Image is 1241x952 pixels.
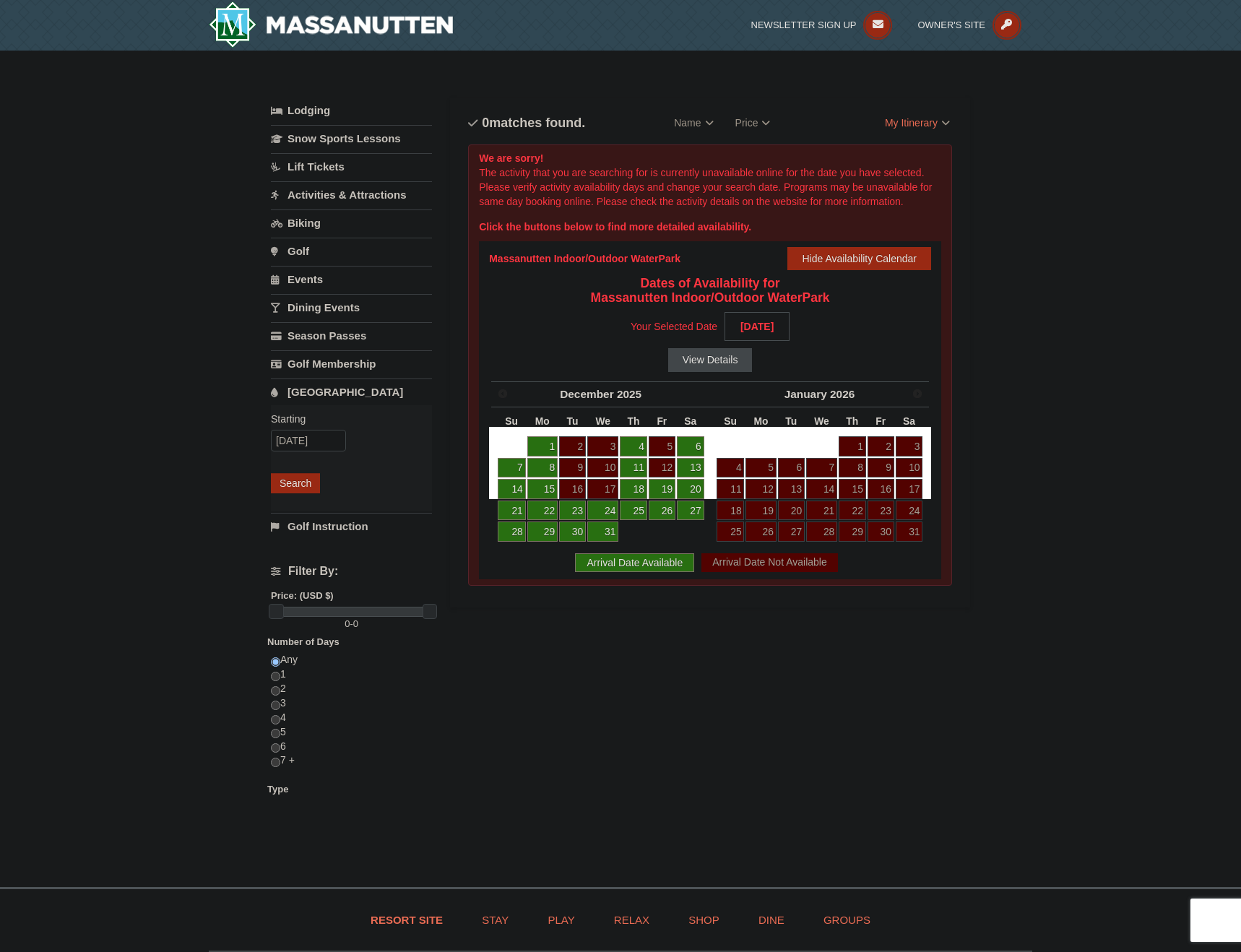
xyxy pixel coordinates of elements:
[498,458,526,478] a: 7
[896,501,923,521] a: 24
[745,501,776,521] a: 19
[559,479,586,499] a: 16
[271,565,432,578] h4: Filter By:
[271,125,432,152] a: Snow Sports Lessons
[628,415,640,427] span: Thursday
[814,415,829,427] span: Wednesday
[498,479,526,499] a: 14
[740,904,803,936] a: Dine
[784,388,827,400] span: January
[596,904,667,936] a: Relax
[271,322,432,349] a: Season Passes
[649,436,675,456] a: 5
[527,458,558,478] a: 8
[806,501,837,521] a: 21
[724,415,737,427] span: Sunday
[868,522,894,542] a: 30
[489,251,680,266] div: Massanutten Indoor/Outdoor WaterPark
[468,144,952,586] div: The activity that you are searching for is currently unavailable online for the date you have sel...
[271,266,432,293] a: Events
[271,590,334,601] strong: Price: (USD $)
[559,436,586,456] a: 2
[896,458,923,478] a: 10
[717,522,745,542] a: 25
[271,513,432,540] a: Golf Instruction
[912,388,923,399] span: Next
[785,415,797,427] span: Tuesday
[663,108,724,137] a: Name
[559,522,586,542] a: 30
[271,350,432,377] a: Golf Membership
[620,436,647,456] a: 4
[527,501,558,521] a: 22
[670,904,738,936] a: Shop
[587,501,618,521] a: 24
[489,276,931,305] h4: Dates of Availability for Massanutten Indoor/Outdoor WaterPark
[482,116,489,130] span: 0
[271,473,320,493] button: Search
[677,501,704,521] a: 27
[717,479,745,499] a: 11
[830,388,855,400] span: 2026
[464,904,527,936] a: Stay
[587,479,618,499] a: 17
[498,522,526,542] a: 28
[631,316,717,337] span: Your Selected Date
[575,553,694,572] div: Arrival Date Available
[745,479,776,499] a: 12
[587,522,618,542] a: 31
[587,436,618,456] a: 3
[907,384,927,404] a: Next
[896,436,923,456] a: 3
[527,436,558,456] a: 1
[587,458,618,478] a: 10
[498,501,526,521] a: 21
[535,415,550,427] span: Monday
[668,348,753,371] button: View Details
[725,312,790,341] strong: [DATE]
[505,415,518,427] span: Sunday
[353,618,358,629] span: 0
[657,415,667,427] span: Friday
[839,436,866,456] a: 1
[479,220,941,234] div: Click the buttons below to find more detailed availability.
[862,112,959,134] a: My Itinerary
[497,388,509,399] span: Prev
[559,458,586,478] a: 9
[725,108,782,137] a: Price
[754,415,769,427] span: Monday
[778,522,805,542] a: 27
[649,501,675,521] a: 26
[806,458,837,478] a: 7
[271,209,432,236] a: Biking
[271,412,421,426] label: Starting
[896,479,923,499] a: 17
[868,436,894,456] a: 2
[677,436,704,456] a: 6
[839,479,866,499] a: 15
[751,20,857,30] span: Newsletter Sign Up
[868,501,894,521] a: 23
[529,904,592,936] a: Play
[271,617,432,631] label: -
[267,784,288,795] strong: Type
[805,904,888,936] a: Groups
[745,458,776,478] a: 5
[271,181,432,208] a: Activities & Attractions
[271,653,432,782] div: Any 1 2 3 4 5 6 7 +
[745,522,776,542] a: 26
[649,458,675,478] a: 12
[806,479,837,499] a: 14
[717,458,745,478] a: 4
[717,501,745,521] a: 18
[345,618,350,629] span: 0
[595,415,610,427] span: Wednesday
[778,501,805,521] a: 20
[468,116,585,130] h4: matches found.
[209,1,453,48] a: Massanutten Resort
[271,153,432,180] a: Lift Tickets
[620,479,647,499] a: 18
[353,904,461,936] a: Resort Site
[778,479,805,499] a: 13
[527,479,558,499] a: 15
